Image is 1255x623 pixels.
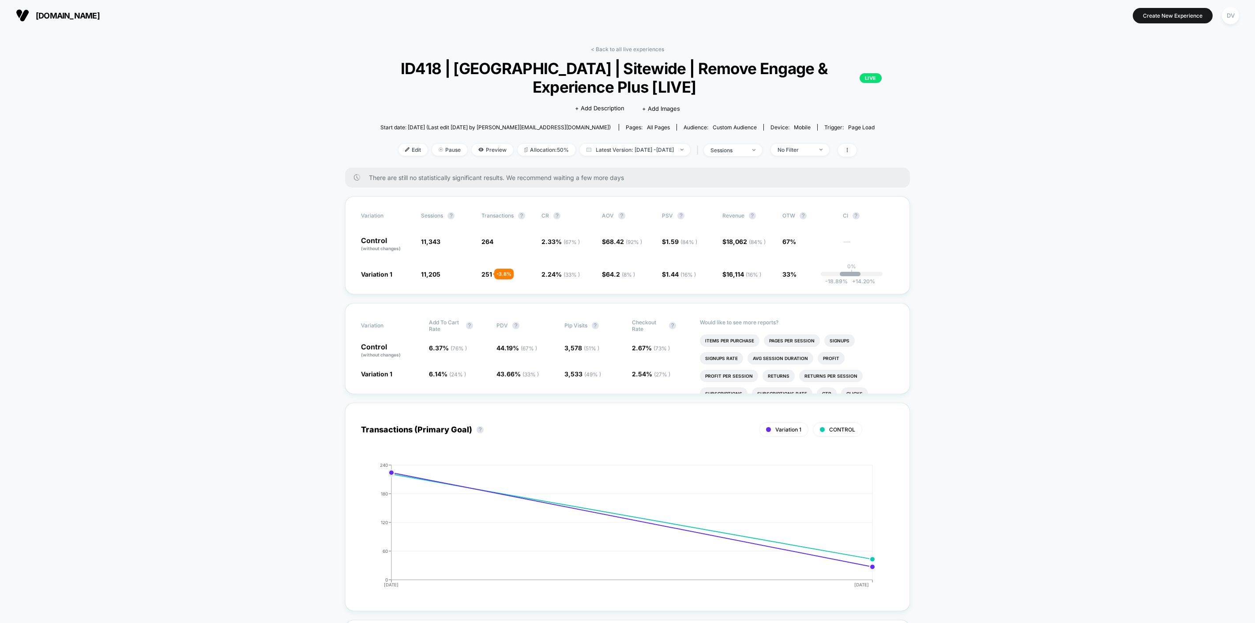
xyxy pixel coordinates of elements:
li: Avg Session Duration [748,352,813,364]
span: Custom Audience [713,124,757,131]
span: Variation 1 [361,270,392,278]
tspan: [DATE] [384,582,398,587]
span: 43.66 % [496,370,539,378]
span: Variation 1 [361,370,392,378]
span: (without changes) [361,352,401,357]
div: Trigger: [824,124,875,131]
span: 6.14 % [429,370,466,378]
span: ( 49 % ) [584,371,601,378]
span: Add To Cart Rate [429,319,462,332]
li: Clicks [841,387,868,400]
li: Profit Per Session [700,370,758,382]
span: 264 [481,238,493,245]
span: PDV [496,322,508,329]
span: $ [602,238,642,245]
tspan: [DATE] [855,582,869,587]
span: Page Load [848,124,875,131]
span: Checkout Rate [632,319,665,332]
span: ( 92 % ) [626,239,642,245]
button: ? [669,322,676,329]
img: end [680,149,684,150]
span: $ [602,270,635,278]
li: Pages Per Session [764,334,820,347]
div: Audience: [684,124,757,131]
span: ID418 | [GEOGRAPHIC_DATA] | Sitewide | Remove Engage & Experience Plus [LIVE] [373,59,882,96]
span: Edit [398,144,428,156]
span: Latest Version: [DATE] - [DATE] [580,144,690,156]
span: 1.59 [666,238,697,245]
div: Pages: [626,124,670,131]
button: ? [592,322,599,329]
span: 1.44 [666,270,696,278]
span: + [852,278,856,285]
span: 44.19 % [496,344,537,352]
li: Signups [824,334,855,347]
span: Start date: [DATE] (Last edit [DATE] by [PERSON_NAME][EMAIL_ADDRESS][DOMAIN_NAME]) [380,124,611,131]
button: ? [466,322,473,329]
img: end [752,149,755,151]
img: Visually logo [16,9,29,22]
button: ? [749,212,756,219]
span: ( 33 % ) [564,271,580,278]
span: ( 24 % ) [449,371,466,378]
span: 64.2 [606,270,635,278]
tspan: 0 [385,577,388,582]
button: ? [512,322,519,329]
span: $ [662,270,696,278]
span: Pause [432,144,467,156]
p: | [851,270,853,276]
p: Control [361,237,412,252]
span: 68.42 [606,238,642,245]
span: ( 67 % ) [564,239,580,245]
span: Variation [361,212,410,219]
span: mobile [794,124,811,131]
div: TRANSACTIONS [352,463,885,595]
button: ? [447,212,455,219]
span: $ [722,238,766,245]
button: ? [553,212,560,219]
span: Plp Visits [564,322,587,329]
span: 3,578 [564,344,599,352]
span: CI [843,212,891,219]
span: ( 67 % ) [521,345,537,352]
button: [DOMAIN_NAME] [13,8,102,23]
span: 2.24 % [541,270,580,278]
span: ( 84 % ) [680,239,697,245]
img: end [439,147,443,152]
button: ? [800,212,807,219]
button: ? [477,426,484,433]
span: $ [722,270,761,278]
span: ( 16 % ) [746,271,761,278]
img: end [819,149,823,150]
button: DV [1219,7,1242,25]
span: ( 16 % ) [680,271,696,278]
span: Sessions [421,212,443,219]
span: 18,062 [726,238,766,245]
span: 14.20 % [848,278,875,285]
span: Preview [472,144,513,156]
span: ( 33 % ) [522,371,539,378]
span: PSV [662,212,673,219]
span: 16,114 [726,270,761,278]
span: CR [541,212,549,219]
span: 11,343 [421,238,440,245]
a: < Back to all live experiences [591,46,664,53]
span: 33% [782,270,797,278]
span: all pages [647,124,670,131]
span: 2.33 % [541,238,580,245]
li: Subscriptions Rate [752,387,812,400]
span: 6.37 % [429,344,467,352]
span: ( 51 % ) [584,345,599,352]
div: - 3.8 % [494,269,514,279]
li: Returns [763,370,795,382]
div: sessions [710,147,746,154]
p: Would like to see more reports? [700,319,894,326]
span: -18.89 % [825,278,848,285]
span: --- [843,239,894,252]
li: Profit [818,352,845,364]
span: Variation [361,319,410,332]
span: 2.67 % [632,344,670,352]
span: 3,533 [564,370,601,378]
span: Allocation: 50% [518,144,575,156]
img: calendar [586,147,591,152]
